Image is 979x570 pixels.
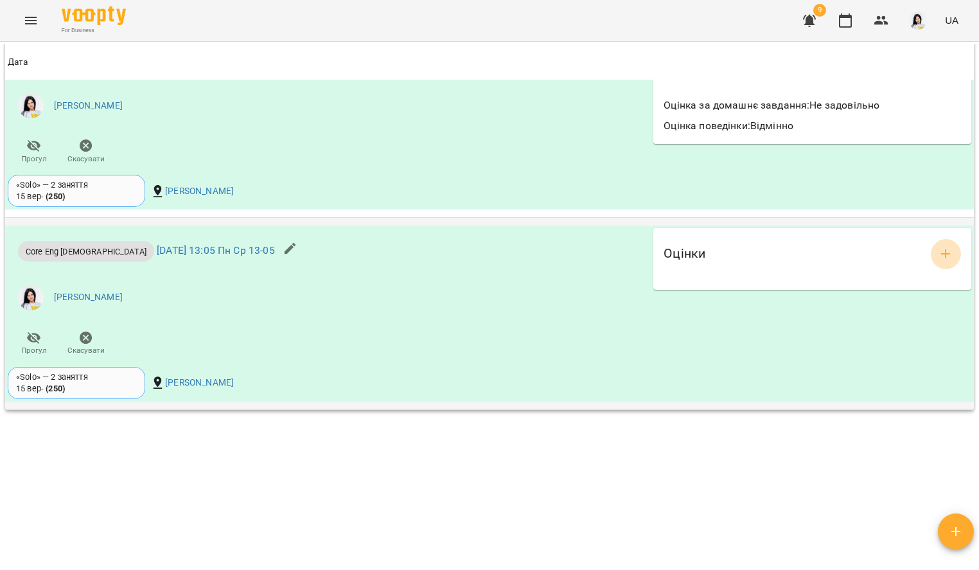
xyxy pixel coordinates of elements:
div: Sort [8,55,28,70]
div: «Solo» — 2 заняття [16,371,137,383]
button: Menu [15,5,46,36]
span: For Business [62,26,126,35]
a: [PERSON_NAME] [165,185,234,198]
b: ( 250 ) [46,384,65,393]
div: «Solo» — 2 заняття [16,179,137,191]
a: [DATE] 13:05 Пн Ср 13-05 [157,244,275,256]
button: Скасувати [60,134,112,170]
a: [PERSON_NAME] [54,291,123,304]
span: UA [945,13,958,27]
h6: Оцінки [664,244,705,263]
p: Оцінка за домашнє завдання : Не задовільно [664,98,961,113]
p: Оцінка поведінки : Відмінно [664,118,961,134]
span: Core Eng [DEMOGRAPHIC_DATA] [18,245,154,258]
div: Дата [8,55,28,70]
img: 2db0e6d87653b6f793ba04c219ce5204.jpg [18,93,44,118]
button: add evaluations [930,238,961,269]
span: Прогул [21,154,47,165]
span: Прогул [21,345,47,356]
span: Скасувати [67,345,105,356]
div: 15 вер - [16,191,65,202]
span: 9 [813,4,826,17]
div: «Solo» — 2 заняття15 вер- (250) [8,367,145,399]
span: Скасувати [67,154,105,165]
button: UA [940,8,964,32]
b: ( 250 ) [46,191,65,201]
img: 2db0e6d87653b6f793ba04c219ce5204.jpg [18,285,44,310]
img: Voopty Logo [62,6,126,25]
div: 15 вер - [16,383,65,395]
button: Прогул [8,134,60,170]
span: Дата [8,55,971,70]
button: Прогул [8,326,60,362]
a: [PERSON_NAME] [54,100,123,112]
a: [PERSON_NAME] [165,377,234,389]
button: Скасувати [60,326,112,362]
div: «Solo» — 2 заняття15 вер- (250) [8,175,145,207]
img: 2db0e6d87653b6f793ba04c219ce5204.jpg [909,12,927,30]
